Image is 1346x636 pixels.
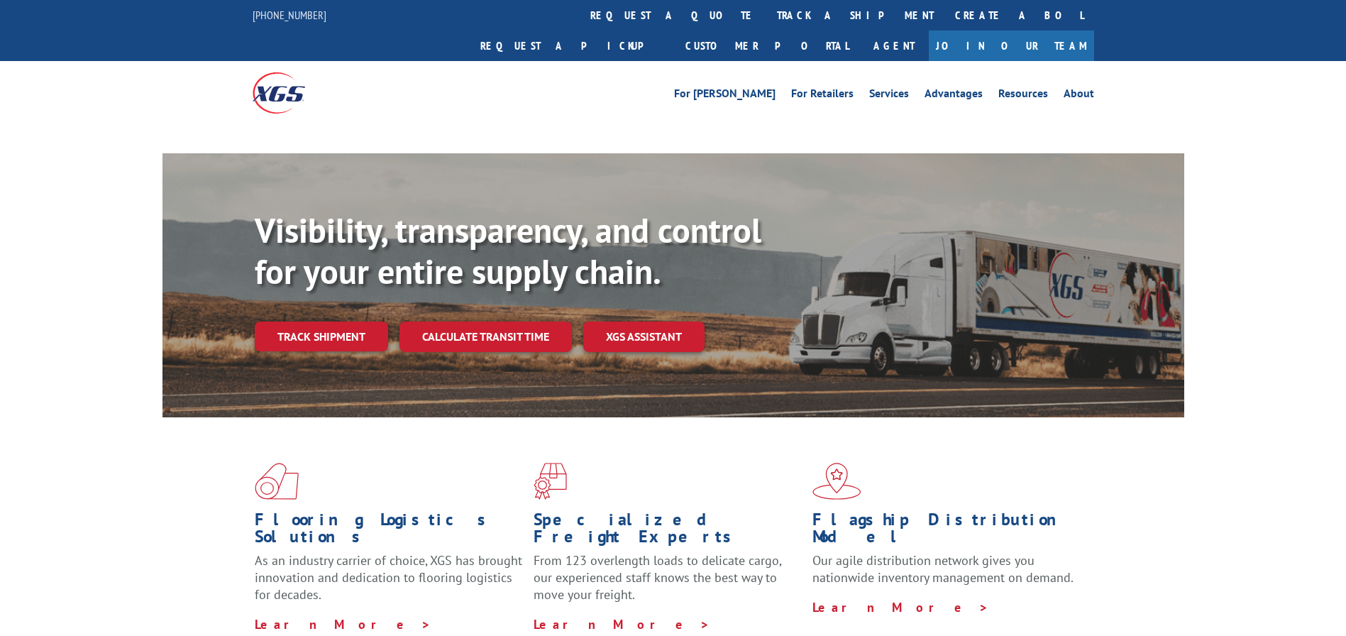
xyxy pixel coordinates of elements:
[534,552,802,615] p: From 123 overlength loads to delicate cargo, our experienced staff knows the best way to move you...
[470,31,675,61] a: Request a pickup
[812,552,1074,586] span: Our agile distribution network gives you nationwide inventory management on demand.
[534,463,567,500] img: xgs-icon-focused-on-flooring-red
[925,88,983,104] a: Advantages
[583,322,705,352] a: XGS ASSISTANT
[255,616,431,632] a: Learn More >
[812,511,1081,552] h1: Flagship Distribution Model
[812,599,989,615] a: Learn More >
[674,88,776,104] a: For [PERSON_NAME]
[791,88,854,104] a: For Retailers
[534,511,802,552] h1: Specialized Freight Experts
[929,31,1094,61] a: Join Our Team
[399,322,572,352] a: Calculate transit time
[998,88,1048,104] a: Resources
[255,552,522,603] span: As an industry carrier of choice, XGS has brought innovation and dedication to flooring logistics...
[255,463,299,500] img: xgs-icon-total-supply-chain-intelligence-red
[859,31,929,61] a: Agent
[255,208,761,293] b: Visibility, transparency, and control for your entire supply chain.
[255,511,523,552] h1: Flooring Logistics Solutions
[675,31,859,61] a: Customer Portal
[812,463,861,500] img: xgs-icon-flagship-distribution-model-red
[1064,88,1094,104] a: About
[534,616,710,632] a: Learn More >
[869,88,909,104] a: Services
[253,8,326,22] a: [PHONE_NUMBER]
[255,322,388,351] a: Track shipment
